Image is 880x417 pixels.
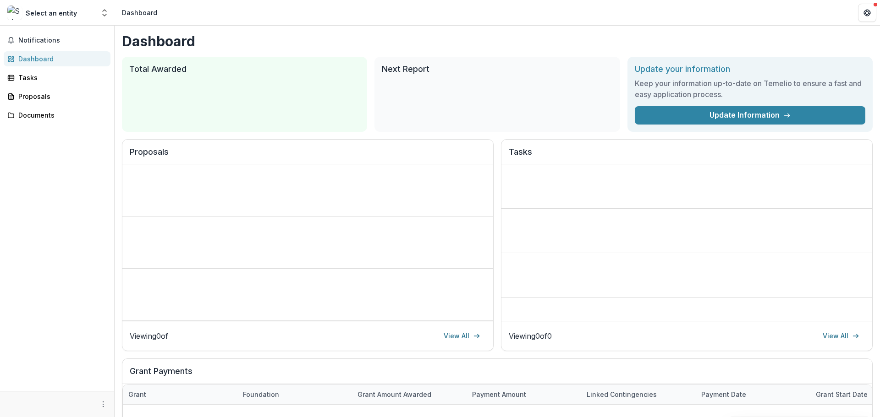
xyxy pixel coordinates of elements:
a: Tasks [4,70,110,85]
a: Update Information [635,106,865,125]
h2: Next Report [382,64,612,74]
div: Dashboard [122,8,157,17]
div: Dashboard [18,54,103,64]
a: Proposals [4,89,110,104]
a: View All [438,329,486,343]
h2: Total Awarded [129,64,360,74]
h3: Keep your information up-to-date on Temelio to ensure a fast and easy application process. [635,78,865,100]
h2: Grant Payments [130,366,865,384]
span: Notifications [18,37,107,44]
div: Select an entity [26,8,77,18]
button: Open entity switcher [98,4,111,22]
h2: Update your information [635,64,865,74]
a: Dashboard [4,51,110,66]
h1: Dashboard [122,33,873,49]
a: Documents [4,108,110,123]
button: Get Help [858,4,876,22]
div: Documents [18,110,103,120]
p: Viewing 0 of [130,330,168,341]
p: Viewing 0 of 0 [509,330,552,341]
h2: Tasks [509,147,865,164]
h2: Proposals [130,147,486,164]
a: View All [817,329,865,343]
button: Notifications [4,33,110,48]
img: Select an entity [7,5,22,20]
button: More [98,399,109,410]
div: Tasks [18,73,103,82]
div: Proposals [18,92,103,101]
nav: breadcrumb [118,6,161,19]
